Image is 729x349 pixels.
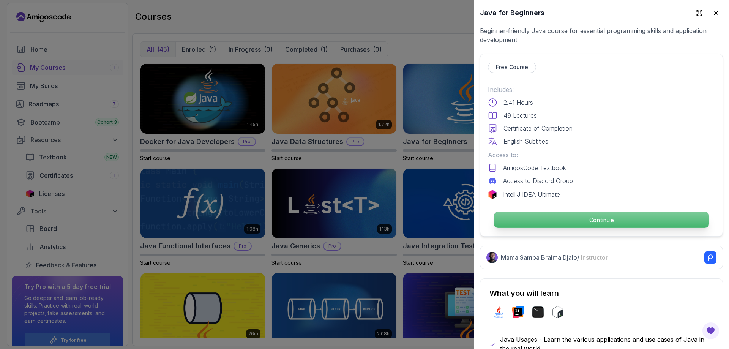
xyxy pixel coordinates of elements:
img: terminal logo [532,306,544,318]
img: intellij logo [512,306,524,318]
p: Certificate of Completion [503,124,573,133]
img: jetbrains logo [488,190,497,199]
img: java logo [492,306,505,318]
h2: Java for Beginners [480,8,544,18]
h2: What you will learn [489,288,713,298]
p: Free Course [496,63,528,71]
p: Continue [494,212,709,228]
p: Mama Samba Braima Djalo / [501,253,608,262]
img: Nelson Djalo [486,252,498,263]
button: Open Feedback Button [702,322,720,340]
p: English Subtitles [503,137,548,146]
button: Continue [494,212,709,228]
p: Includes: [488,85,715,94]
p: Beginner-friendly Java course for essential programming skills and application development [480,26,723,44]
p: Access to: [488,150,715,159]
span: Instructor [581,254,608,261]
button: Expand drawer [693,6,706,20]
p: 49 Lectures [503,111,537,120]
p: 2.41 Hours [503,98,533,107]
p: IntelliJ IDEA Ultimate [503,190,560,199]
img: bash logo [552,306,564,318]
p: AmigosCode Textbook [503,163,566,172]
p: Access to Discord Group [503,176,573,185]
